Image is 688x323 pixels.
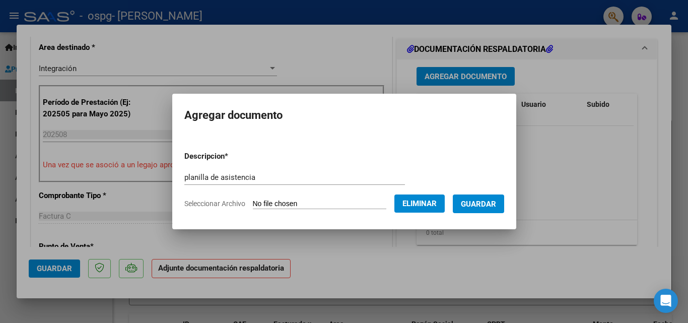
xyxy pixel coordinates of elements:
button: Guardar [453,195,504,213]
div: Open Intercom Messenger [654,289,678,313]
h2: Agregar documento [184,106,504,125]
span: Guardar [461,200,496,209]
span: Seleccionar Archivo [184,200,245,208]
button: Eliminar [394,195,445,213]
p: Descripcion [184,151,281,162]
span: Eliminar [402,199,437,208]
